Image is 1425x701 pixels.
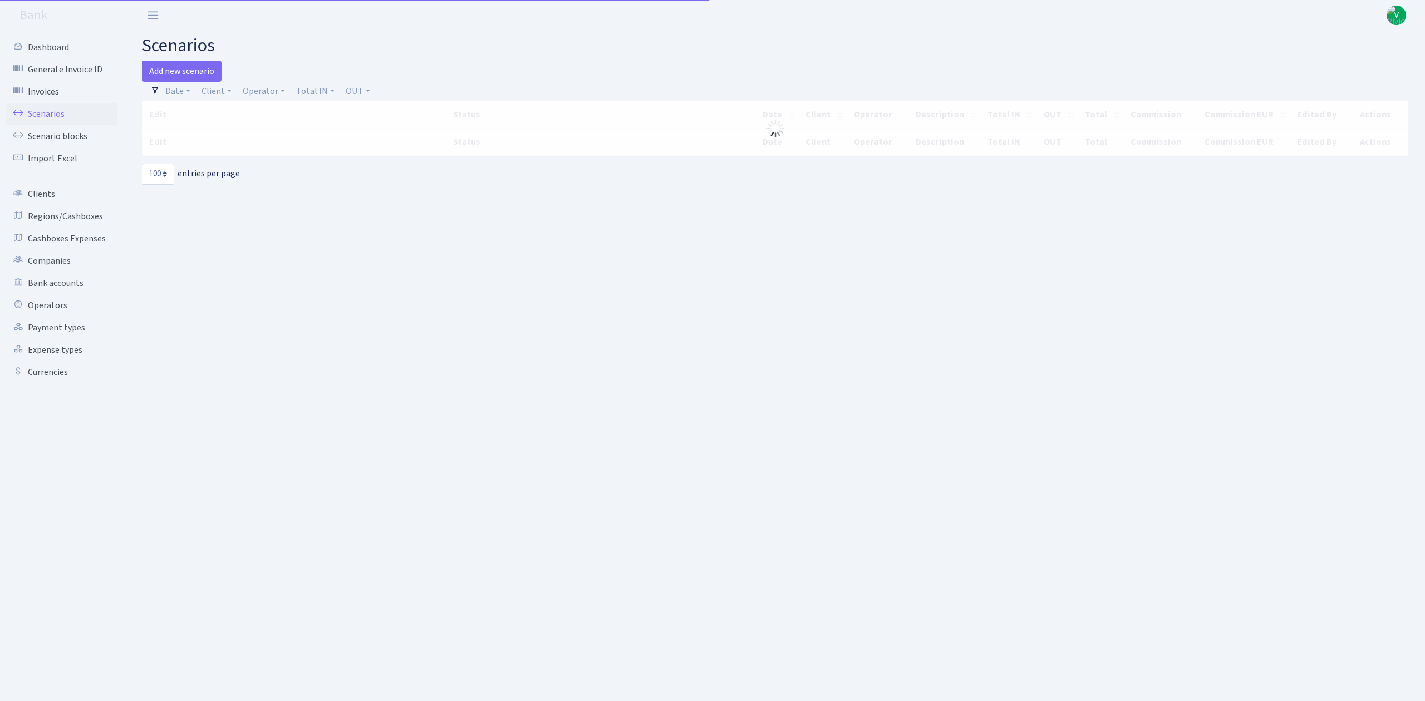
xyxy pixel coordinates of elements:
[6,317,117,339] a: Payment types
[6,339,117,361] a: Expense types
[6,250,117,272] a: Companies
[139,6,167,24] button: Toggle navigation
[1387,6,1406,25] img: Vivio
[6,81,117,103] a: Invoices
[6,147,117,170] a: Import Excel
[142,61,222,82] a: Add new scenario
[161,82,195,101] a: Date
[6,36,117,58] a: Dashboard
[292,82,339,101] a: Total IN
[6,294,117,317] a: Operators
[6,103,117,125] a: Scenarios
[142,33,215,58] span: scenarios
[142,164,174,185] select: entries per page
[142,164,240,185] label: entries per page
[1387,6,1406,25] a: V
[197,82,236,101] a: Client
[6,272,117,294] a: Bank accounts
[6,361,117,383] a: Currencies
[6,125,117,147] a: Scenario blocks
[238,82,289,101] a: Operator
[766,120,784,137] img: Processing...
[6,205,117,228] a: Regions/Cashboxes
[6,183,117,205] a: Clients
[6,228,117,250] a: Cashboxes Expenses
[6,58,117,81] a: Generate Invoice ID
[341,82,375,101] a: OUT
